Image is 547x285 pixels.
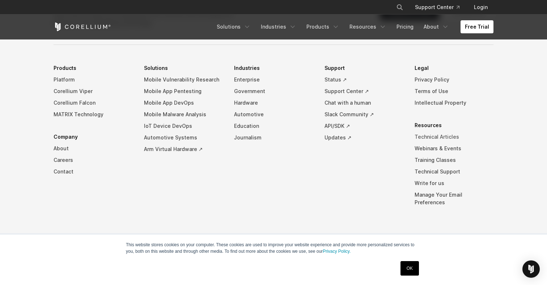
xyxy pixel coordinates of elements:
[325,109,403,120] a: Slack Community ↗
[144,120,223,132] a: IoT Device DevOps
[54,22,111,31] a: Corellium Home
[415,154,493,166] a: Training Classes
[468,1,493,14] a: Login
[54,74,132,85] a: Platform
[144,132,223,143] a: Automotive Systems
[325,74,403,85] a: Status ↗
[392,20,418,33] a: Pricing
[415,166,493,177] a: Technical Support
[54,166,132,177] a: Contact
[419,20,453,33] a: About
[54,85,132,97] a: Corellium Viper
[415,97,493,109] a: Intellectual Property
[415,143,493,154] a: Webinars & Events
[387,1,493,14] div: Navigation Menu
[144,74,223,85] a: Mobile Vulnerability Research
[415,85,493,97] a: Terms of Use
[234,74,313,85] a: Enterprise
[522,260,540,278] div: Open Intercom Messenger
[409,1,465,14] a: Support Center
[323,249,351,254] a: Privacy Policy.
[256,20,301,33] a: Industries
[302,20,344,33] a: Products
[144,97,223,109] a: Mobile App DevOps
[234,97,313,109] a: Hardware
[234,120,313,132] a: Education
[54,143,132,154] a: About
[212,20,493,33] div: Navigation Menu
[144,85,223,97] a: Mobile App Pentesting
[234,85,313,97] a: Government
[325,85,403,97] a: Support Center ↗
[144,109,223,120] a: Mobile Malware Analysis
[415,131,493,143] a: Technical Articles
[54,109,132,120] a: MATRIX Technology
[345,20,391,33] a: Resources
[325,120,403,132] a: API/SDK ↗
[325,132,403,143] a: Updates ↗
[415,74,493,85] a: Privacy Policy
[415,177,493,189] a: Write for us
[325,97,403,109] a: Chat with a human
[400,261,419,276] a: OK
[54,154,132,166] a: Careers
[234,132,313,143] a: Journalism
[393,1,406,14] button: Search
[54,97,132,109] a: Corellium Falcon
[54,62,493,219] div: Navigation Menu
[144,143,223,155] a: Arm Virtual Hardware ↗
[234,109,313,120] a: Automotive
[212,20,255,33] a: Solutions
[126,242,421,255] p: This website stores cookies on your computer. These cookies are used to improve your website expe...
[461,20,493,33] a: Free Trial
[415,189,493,208] a: Manage Your Email Preferences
